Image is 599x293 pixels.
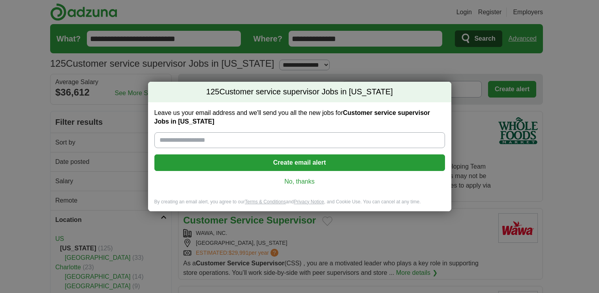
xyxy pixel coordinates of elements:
button: Create email alert [154,154,445,171]
div: By creating an email alert, you agree to our and , and Cookie Use. You can cancel at any time. [148,199,451,212]
h2: Customer service supervisor Jobs in [US_STATE] [148,82,451,102]
a: Terms & Conditions [245,199,286,205]
label: Leave us your email address and we'll send you all the new jobs for [154,109,445,126]
a: No, thanks [161,177,439,186]
strong: Customer service supervisor Jobs in [US_STATE] [154,109,430,125]
a: Privacy Notice [294,199,324,205]
span: 125 [206,86,219,98]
